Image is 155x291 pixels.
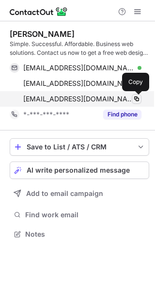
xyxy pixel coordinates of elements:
[23,95,134,103] span: [EMAIL_ADDRESS][DOMAIN_NAME]
[27,143,132,151] div: Save to List / ATS / CRM
[27,166,130,174] span: AI write personalized message
[10,6,68,17] img: ContactOut v5.3.10
[10,29,75,39] div: [PERSON_NAME]
[10,185,149,202] button: Add to email campaign
[25,210,145,219] span: Find work email
[10,227,149,241] button: Notes
[26,190,103,197] span: Add to email campaign
[10,208,149,222] button: Find work email
[10,40,149,57] div: Simple. Successful. Affordable. Business web solutions. Contact us now to get a free web design f...
[23,79,134,88] span: [EMAIL_ADDRESS][DOMAIN_NAME]
[23,64,134,72] span: [EMAIL_ADDRESS][DOMAIN_NAME]
[10,138,149,156] button: save-profile-one-click
[10,162,149,179] button: AI write personalized message
[25,230,145,239] span: Notes
[103,110,141,119] button: Reveal Button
